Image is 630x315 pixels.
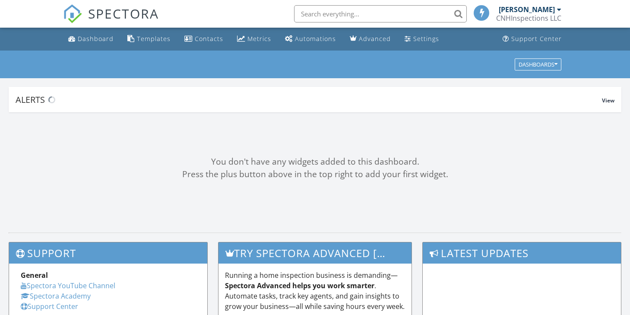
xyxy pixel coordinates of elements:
h3: Latest Updates [423,242,621,264]
a: Advanced [346,31,394,47]
button: Dashboards [515,58,561,70]
div: Settings [413,35,439,43]
div: Advanced [359,35,391,43]
a: Spectora Academy [21,291,91,301]
a: Support Center [499,31,565,47]
div: Templates [137,35,171,43]
a: Settings [401,31,443,47]
div: Dashboards [519,61,557,67]
div: Press the plus button above in the top right to add your first widget. [9,168,621,181]
span: SPECTORA [88,4,159,22]
span: View [602,97,614,104]
a: Metrics [234,31,275,47]
strong: Spectora Advanced helps you work smarter [225,281,374,290]
a: Templates [124,31,174,47]
img: The Best Home Inspection Software - Spectora [63,4,82,23]
h3: Support [9,242,207,264]
div: Contacts [195,35,223,43]
input: Search everything... [294,5,467,22]
div: Automations [295,35,336,43]
div: Support Center [511,35,562,43]
div: You don't have any widgets added to this dashboard. [9,156,621,168]
div: Metrics [247,35,271,43]
a: SPECTORA [63,12,159,30]
div: CNHInspections LLC [496,14,561,22]
h3: Try spectora advanced [DATE] [218,242,412,264]
strong: General [21,270,48,280]
div: Dashboard [78,35,114,43]
a: Automations (Basic) [282,31,339,47]
a: Dashboard [65,31,117,47]
a: Support Center [21,302,78,311]
div: Alerts [16,94,602,105]
a: Contacts [181,31,227,47]
a: Spectora YouTube Channel [21,281,115,290]
div: [PERSON_NAME] [499,5,555,14]
p: Running a home inspection business is demanding— . Automate tasks, track key agents, and gain ins... [225,270,405,312]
